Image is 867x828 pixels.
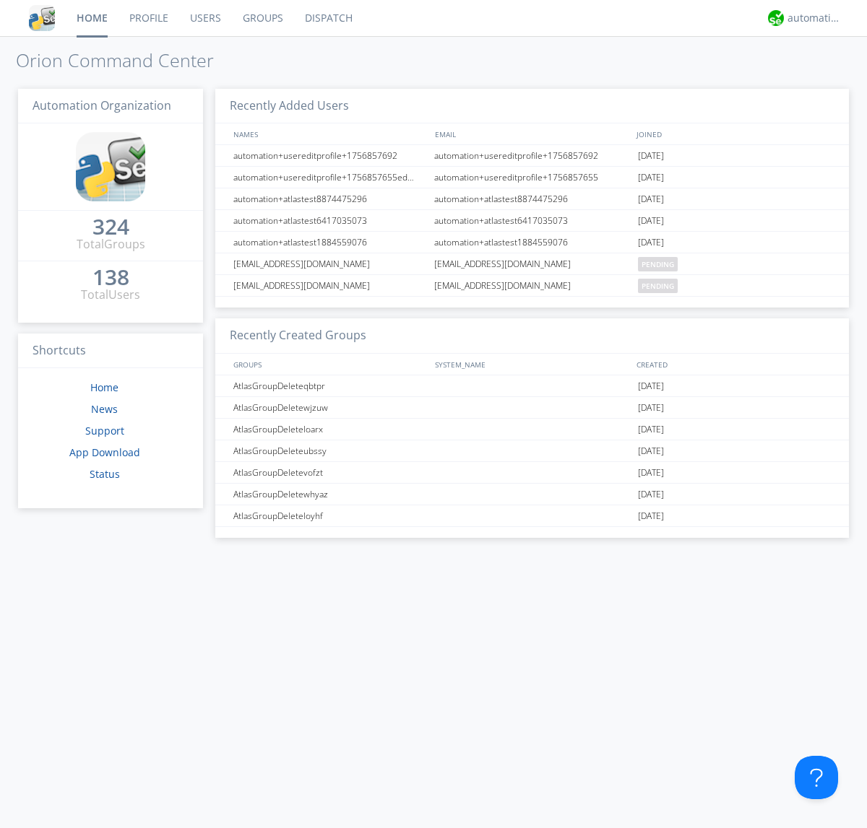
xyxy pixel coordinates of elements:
[91,402,118,416] a: News
[431,123,633,144] div: EMAIL
[29,5,55,31] img: cddb5a64eb264b2086981ab96f4c1ba7
[85,424,124,437] a: Support
[215,89,849,124] h3: Recently Added Users
[638,210,664,232] span: [DATE]
[215,375,849,397] a: AtlasGroupDeleteqbtpr[DATE]
[230,440,430,461] div: AtlasGroupDeleteubssy
[230,275,430,296] div: [EMAIL_ADDRESS][DOMAIN_NAME]
[230,462,430,483] div: AtlasGroupDeletevofzt
[638,375,664,397] span: [DATE]
[230,253,430,274] div: [EMAIL_ADDRESS][DOMAIN_NAME]
[638,257,678,271] span: pending
[230,375,430,396] div: AtlasGroupDeleteqbtpr
[230,354,428,375] div: GROUPS
[230,123,428,144] div: NAMES
[215,232,849,253] a: automation+atlastest1884559076automation+atlastest1884559076[DATE]
[215,505,849,527] a: AtlasGroupDeleteloyhf[DATE]
[788,11,842,25] div: automation+atlas
[215,275,849,297] a: [EMAIL_ADDRESS][DOMAIN_NAME][EMAIL_ADDRESS][DOMAIN_NAME]pending
[431,188,634,209] div: automation+atlastest8874475296
[69,445,140,459] a: App Download
[92,270,129,284] div: 138
[215,462,849,484] a: AtlasGroupDeletevofzt[DATE]
[638,232,664,253] span: [DATE]
[215,188,849,210] a: automation+atlastest8874475296automation+atlastest8874475296[DATE]
[431,275,634,296] div: [EMAIL_ADDRESS][DOMAIN_NAME]
[230,484,430,505] div: AtlasGroupDeletewhyaz
[768,10,784,26] img: d2d01cd9b4174d08988066c6d424eccd
[638,440,664,462] span: [DATE]
[230,188,430,209] div: automation+atlastest8874475296
[230,145,430,166] div: automation+usereditprofile+1756857692
[431,210,634,231] div: automation+atlastest6417035073
[215,167,849,188] a: automation+usereditprofile+1756857655editedautomation+usereditprofile+1756857655automation+usered...
[230,397,430,418] div: AtlasGroupDeletewjzuw
[431,253,634,274] div: [EMAIL_ADDRESS][DOMAIN_NAME]
[431,145,634,166] div: automation+usereditprofile+1756857692
[638,279,678,293] span: pending
[633,354,835,375] div: CREATED
[215,419,849,440] a: AtlasGroupDeleteloarx[DATE]
[431,167,634,188] div: automation+usereditprofile+1756857655
[215,253,849,275] a: [EMAIL_ADDRESS][DOMAIN_NAME][EMAIL_ADDRESS][DOMAIN_NAME]pending
[90,380,118,394] a: Home
[92,219,129,236] a: 324
[633,123,835,144] div: JOINED
[638,188,664,210] span: [DATE]
[215,484,849,505] a: AtlasGroupDeletewhyaz[DATE]
[77,236,145,253] div: Total Groups
[18,334,203,369] h3: Shortcuts
[215,318,849,354] h3: Recently Created Groups
[92,219,129,234] div: 324
[215,145,849,167] a: automation+usereditprofile+1756857692automation+usereditprofile+1756857692[DATE]
[33,97,171,113] span: Automation Organization
[795,756,838,799] iframe: Toggle Customer Support
[638,419,664,440] span: [DATE]
[230,419,430,440] div: AtlasGroupDeleteloarx
[90,467,120,481] a: Status
[638,505,664,527] span: [DATE]
[215,440,849,462] a: AtlasGroupDeleteubssy[DATE]
[230,167,430,188] div: automation+usereditprofile+1756857655editedautomation+usereditprofile+1756857655
[638,145,664,167] span: [DATE]
[92,270,129,287] a: 138
[230,210,430,231] div: automation+atlastest6417035073
[638,397,664,419] span: [DATE]
[638,462,664,484] span: [DATE]
[76,132,145,201] img: cddb5a64eb264b2086981ab96f4c1ba7
[81,287,140,303] div: Total Users
[215,210,849,232] a: automation+atlastest6417035073automation+atlastest6417035073[DATE]
[230,505,430,526] div: AtlasGroupDeleteloyhf
[638,484,664,505] span: [DATE]
[230,232,430,253] div: automation+atlastest1884559076
[638,167,664,188] span: [DATE]
[215,397,849,419] a: AtlasGroupDeletewjzuw[DATE]
[431,354,633,375] div: SYSTEM_NAME
[431,232,634,253] div: automation+atlastest1884559076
